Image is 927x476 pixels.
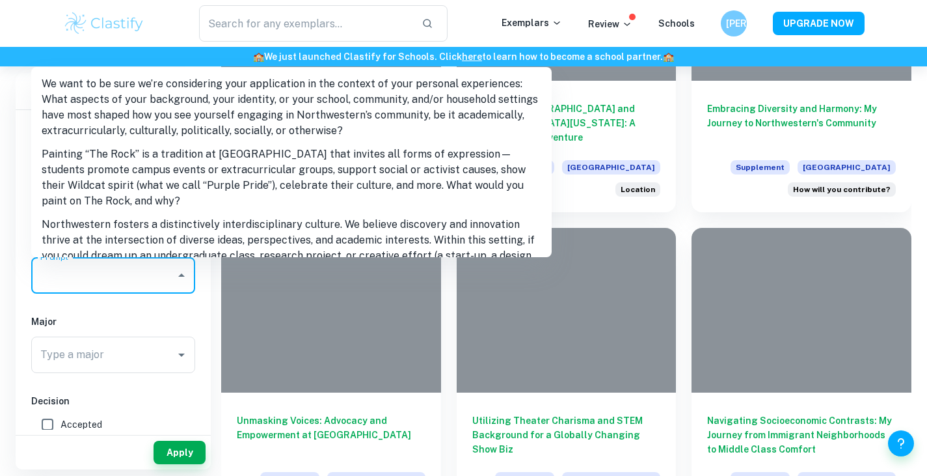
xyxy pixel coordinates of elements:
span: [GEOGRAPHIC_DATA] [798,160,896,175]
button: [PERSON_NAME] [721,10,747,36]
span: Supplement [731,160,790,175]
button: UPGRADE NOW [773,12,865,35]
span: Accepted [60,417,102,432]
span: How will you contribute? [793,184,891,195]
h6: Exploring [GEOGRAPHIC_DATA] and [GEOGRAPHIC_DATA][US_STATE]: A Northwestern Adventure [472,102,661,145]
span: [GEOGRAPHIC_DATA] [562,160,660,175]
h6: Filter exemplars [16,73,211,109]
input: Search for any exemplars... [199,5,412,42]
h6: Decision [31,394,195,408]
h6: Unmasking Voices: Advocacy and Empowerment at [GEOGRAPHIC_DATA] [237,413,425,456]
button: Help and Feedback [888,430,914,456]
li: Northwestern fosters a distinctively interdisciplinary culture. We believe discovery and innovati... [31,213,552,299]
button: Close [172,266,191,285]
h6: We just launched Clastify for Schools. Click to learn how to become a school partner. [3,49,924,64]
a: here [462,51,482,62]
h6: Major [31,315,195,329]
li: We want to be sure we’re considering your application in the context of your personal experiences... [31,72,552,143]
div: Northwestern’s location is special: on the shore of Lake Michigan, steps from downtown Evanston, ... [615,182,660,197]
h6: Navigating Socioeconomic Contrasts: My Journey from Immigrant Neighborhoods to Middle Class Comfort [707,413,896,456]
span: Location [621,184,655,195]
button: Apply [154,441,206,464]
span: 🏫 [663,51,674,62]
span: 🏫 [253,51,264,62]
a: Schools [658,18,695,29]
button: Open [172,346,191,364]
li: Painting “The Rock” is a tradition at [GEOGRAPHIC_DATA] that invites all forms of expression—stud... [31,143,552,213]
p: Exemplars [502,16,562,30]
p: Review [588,17,632,31]
div: We want to be sure we’re considering your application in the context of your personal experiences... [788,182,896,197]
h6: Embracing Diversity and Harmony: My Journey to Northwestern's Community [707,102,896,145]
h6: Utilizing Theater Charisma and STEM Background for a Globally Changing Show Biz [472,413,661,456]
img: Clastify logo [63,10,146,36]
h6: [PERSON_NAME] [726,16,741,31]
